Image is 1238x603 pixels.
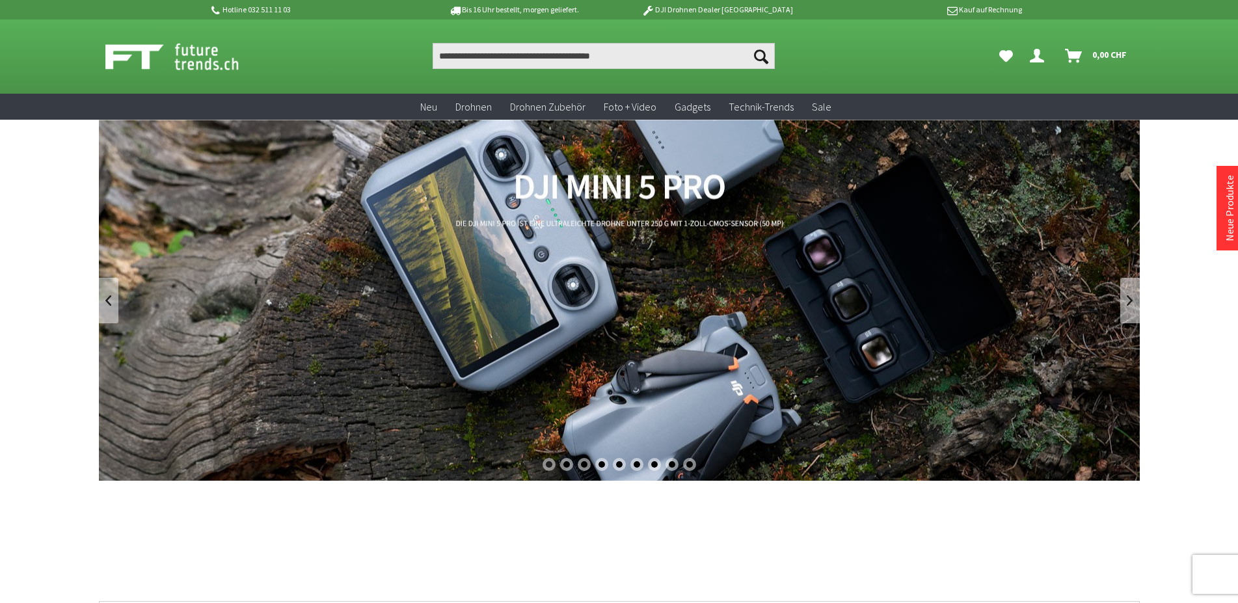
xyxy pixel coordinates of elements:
div: 5 [613,458,626,471]
a: Meine Favoriten [993,43,1019,69]
div: 9 [683,458,696,471]
div: 7 [648,458,661,471]
a: DJI Mini 5 Pro [99,120,1140,481]
div: 6 [630,458,643,471]
a: Sale [803,94,841,120]
a: Foto + Video [595,94,666,120]
span: Drohnen [455,100,492,113]
span: Technik-Trends [729,100,794,113]
a: Drohnen Zubehör [501,94,595,120]
p: Hotline 032 511 11 03 [209,2,412,18]
button: Suchen [747,43,775,69]
a: Dein Konto [1025,43,1055,69]
a: Neue Produkte [1223,175,1236,241]
a: Neu [411,94,446,120]
span: Sale [812,100,831,113]
span: Gadgets [675,100,710,113]
input: Produkt, Marke, Kategorie, EAN, Artikelnummer… [433,43,775,69]
p: Bis 16 Uhr bestellt, morgen geliefert. [412,2,615,18]
a: Warenkorb [1060,43,1133,69]
a: Gadgets [666,94,720,120]
div: 1 [543,458,556,471]
div: 2 [560,458,573,471]
div: 4 [595,458,608,471]
span: Drohnen Zubehör [510,100,585,113]
span: Neu [420,100,437,113]
div: 3 [578,458,591,471]
a: Drohnen [446,94,501,120]
span: Foto + Video [604,100,656,113]
div: 8 [666,458,679,471]
p: DJI Drohnen Dealer [GEOGRAPHIC_DATA] [615,2,818,18]
span: 0,00 CHF [1092,44,1127,65]
img: Shop Futuretrends - zur Startseite wechseln [105,40,267,73]
a: Technik-Trends [720,94,803,120]
p: Kauf auf Rechnung [819,2,1022,18]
